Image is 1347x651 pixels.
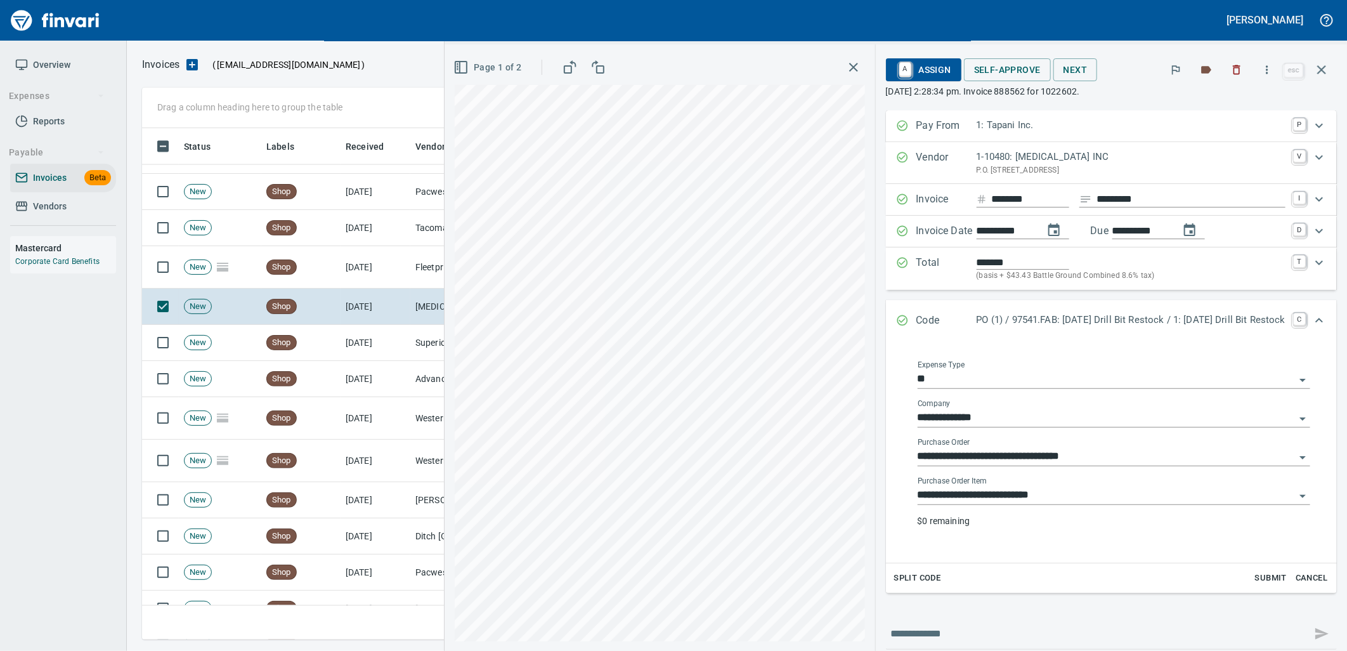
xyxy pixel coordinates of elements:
[916,118,977,135] p: Pay From
[1306,619,1337,649] span: This records your message into the invoice and notifies anyone mentioned
[267,530,296,542] span: Shop
[142,57,179,72] p: Invoices
[1293,118,1306,131] a: P
[410,246,537,289] td: Fleetpride, Inc (1-10377)
[974,62,1041,78] span: Self-Approve
[346,139,384,154] span: Received
[410,210,537,246] td: Tacoma Screw Products Inc (1-10999)
[1293,223,1306,236] a: D
[341,591,410,627] td: [DATE]
[1293,255,1306,268] a: T
[410,482,537,518] td: [PERSON_NAME] Group Peterbilt([MEDICAL_DATA]) (1-38196)
[10,51,116,79] a: Overview
[1284,63,1303,77] a: esc
[1091,223,1151,239] p: Due
[916,223,977,240] p: Invoice Date
[184,139,227,154] span: Status
[9,145,105,161] span: Payable
[410,397,537,440] td: Western States Equipment Co. (1-11113)
[886,85,1337,98] p: [DATE] 2:28:34 pm. Invoice 888562 for 1022602.
[185,373,211,385] span: New
[212,455,233,465] span: Pages Split
[415,139,490,154] span: Vendor / From
[916,313,977,329] p: Code
[1192,56,1220,84] button: Labels
[977,192,987,207] svg: Invoice number
[15,241,116,255] h6: Mastercard
[896,59,951,81] span: Assign
[341,325,410,361] td: [DATE]
[1064,62,1088,78] span: Next
[341,174,410,210] td: [DATE]
[456,60,521,76] span: Page 1 of 2
[918,362,965,369] label: Expense Type
[267,261,296,273] span: Shop
[341,555,410,591] td: [DATE]
[886,247,1337,290] div: Expand
[886,110,1337,142] div: Expand
[212,412,233,423] span: Pages Split
[977,313,1285,327] p: PO (1) / 97541.FAB: [DATE] Drill Bit Restock / 1: [DATE] Drill Bit Restock
[267,603,296,615] span: Shop
[1293,192,1306,204] a: I
[185,455,211,467] span: New
[410,361,537,397] td: Advanced Hydraulic Supply Co. LLC (1-10020)
[179,57,205,72] button: Upload an Invoice
[918,439,970,447] label: Purchase Order
[341,440,410,482] td: [DATE]
[184,139,211,154] span: Status
[916,255,977,282] p: Total
[33,170,67,186] span: Invoices
[33,57,70,73] span: Overview
[977,118,1285,133] p: 1: Tapani Inc.
[410,440,537,482] td: Western States Equipment Co. (1-11113)
[1293,150,1306,162] a: V
[964,58,1051,82] button: Self-Approve
[1227,13,1303,27] h5: [PERSON_NAME]
[341,482,410,518] td: [DATE]
[916,150,977,176] p: Vendor
[1253,56,1281,84] button: More
[1162,56,1190,84] button: Flag
[977,164,1285,177] p: P.O. [STREET_ADDRESS]
[1294,449,1311,466] button: Open
[267,455,296,467] span: Shop
[10,107,116,136] a: Reports
[410,555,537,591] td: Pacwest Machinery LLC (1-23156)
[267,494,296,506] span: Shop
[185,261,211,273] span: New
[1294,371,1311,389] button: Open
[451,56,526,79] button: Page 1 of 2
[15,257,100,266] a: Corporate Card Benefits
[10,164,116,192] a: InvoicesBeta
[1224,10,1306,30] button: [PERSON_NAME]
[1251,569,1291,588] button: Submit
[1291,569,1332,588] button: Cancel
[410,518,537,555] td: Ditch [GEOGRAPHIC_DATA] (1-10309)
[185,603,211,615] span: New
[918,515,1310,527] p: $0 remaining
[410,289,537,325] td: [MEDICAL_DATA] INC (1-10480)
[891,569,944,588] button: Split Code
[142,57,179,72] nav: breadcrumb
[212,261,233,272] span: Pages Split
[916,192,977,208] p: Invoice
[9,88,105,104] span: Expenses
[410,591,537,627] td: [PERSON_NAME] Oil Co Inc (1-38025)
[185,301,211,313] span: New
[8,5,103,36] img: Finvari
[185,530,211,542] span: New
[341,210,410,246] td: [DATE]
[185,567,211,579] span: New
[267,412,296,424] span: Shop
[886,58,961,81] button: AAssign
[157,101,343,114] p: Drag a column heading here to group the table
[267,222,296,234] span: Shop
[886,184,1337,216] div: Expand
[886,342,1337,593] div: Expand
[205,58,365,71] p: ( )
[886,142,1337,184] div: Expand
[1293,313,1306,325] a: C
[977,270,1285,282] p: (basis + $43.43 Battle Ground Combined 8.6% tax)
[4,84,110,108] button: Expenses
